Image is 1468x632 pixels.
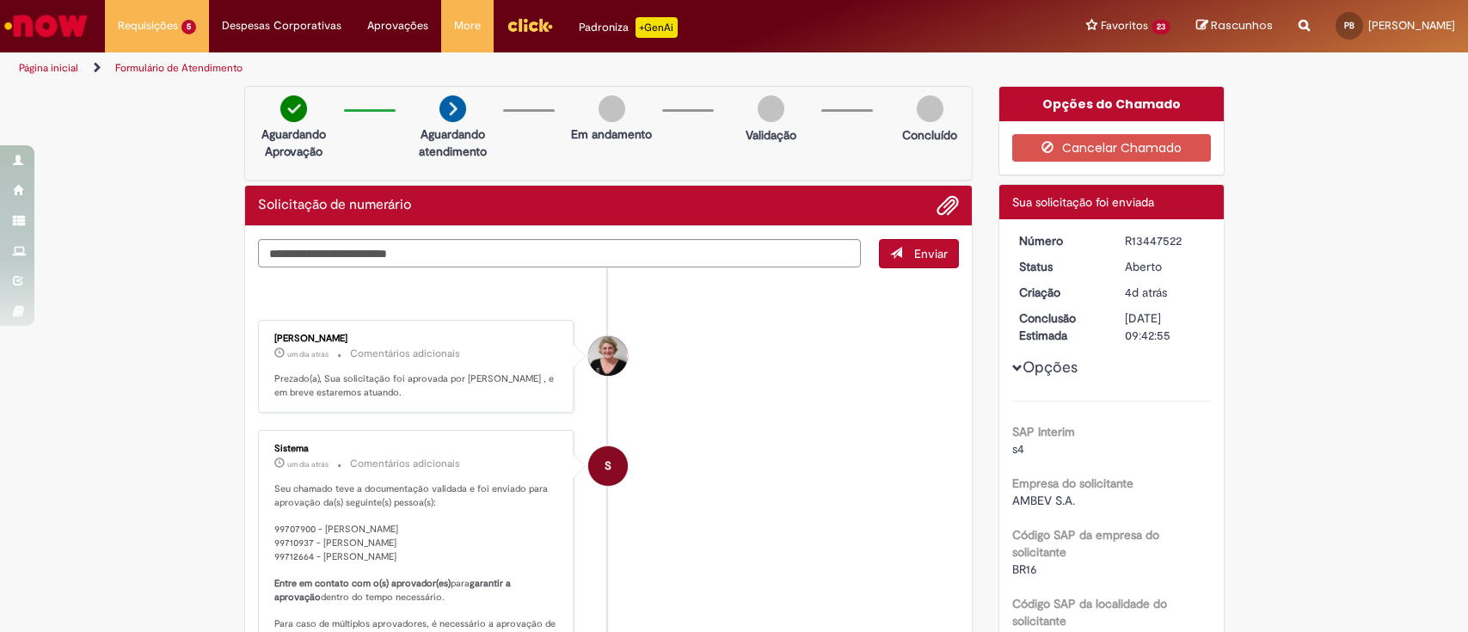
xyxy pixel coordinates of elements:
time: 26/08/2025 10:42:00 [1125,285,1167,300]
dt: Status [1006,258,1112,275]
div: 26/08/2025 10:42:00 [1125,284,1205,301]
small: Comentários adicionais [350,347,460,361]
small: Comentários adicionais [350,457,460,471]
span: More [454,17,481,34]
p: Aguardando Aprovação [252,126,335,160]
p: Concluído [902,126,957,144]
time: 28/08/2025 08:58:02 [287,459,329,469]
p: Em andamento [571,126,652,143]
span: 23 [1152,20,1170,34]
div: Ana Beatriz Ramos Denkena [588,336,628,376]
img: arrow-next.png [439,95,466,122]
a: Página inicial [19,61,78,75]
b: Entre em contato com o(s) aprovador(es) [274,577,451,590]
div: Sistema [274,444,561,454]
div: [DATE] 09:42:55 [1125,310,1205,344]
textarea: Digite sua mensagem aqui... [258,239,862,268]
div: System [588,446,628,486]
span: [PERSON_NAME] [1368,18,1455,33]
p: Validação [746,126,796,144]
b: SAP Interim [1012,424,1075,439]
span: um dia atrás [287,349,329,359]
span: Sua solicitação foi enviada [1012,194,1154,210]
div: Padroniza [579,17,678,38]
b: Código SAP da localidade do solicitante [1012,596,1167,629]
p: Aguardando atendimento [411,126,494,160]
img: img-circle-grey.png [917,95,943,122]
img: check-circle-green.png [280,95,307,122]
dt: Número [1006,232,1112,249]
img: ServiceNow [2,9,90,43]
button: Enviar [879,239,959,268]
a: Rascunhos [1196,18,1273,34]
span: BR16 [1012,561,1037,577]
b: Código SAP da empresa do solicitante [1012,527,1159,560]
span: Despesas Corporativas [222,17,341,34]
span: AMBEV S.A. [1012,493,1075,508]
span: 5 [181,20,196,34]
div: Opções do Chamado [999,87,1224,121]
img: img-circle-grey.png [599,95,625,122]
b: Empresa do solicitante [1012,476,1133,491]
span: 4d atrás [1125,285,1167,300]
span: Enviar [914,246,948,261]
span: Rascunhos [1211,17,1273,34]
span: Favoritos [1101,17,1148,34]
ul: Trilhas de página [13,52,966,84]
span: um dia atrás [287,459,329,469]
h2: Solicitação de numerário Histórico de tíquete [258,198,411,213]
p: +GenAi [636,17,678,38]
b: garantir a aprovação [274,577,513,604]
div: Aberto [1125,258,1205,275]
span: S [605,445,611,487]
div: R13447522 [1125,232,1205,249]
a: Formulário de Atendimento [115,61,243,75]
img: img-circle-grey.png [758,95,784,122]
p: Prezado(a), Sua solicitação foi aprovada por [PERSON_NAME] , e em breve estaremos atuando. [274,372,561,399]
button: Adicionar anexos [937,194,959,217]
dt: Conclusão Estimada [1006,310,1112,344]
button: Cancelar Chamado [1012,134,1211,162]
time: 28/08/2025 09:00:51 [287,349,329,359]
img: click_logo_yellow_360x200.png [507,12,553,38]
span: Aprovações [367,17,428,34]
div: [PERSON_NAME] [274,334,561,344]
span: Requisições [118,17,178,34]
dt: Criação [1006,284,1112,301]
span: s4 [1012,441,1024,457]
span: PB [1344,20,1354,31]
